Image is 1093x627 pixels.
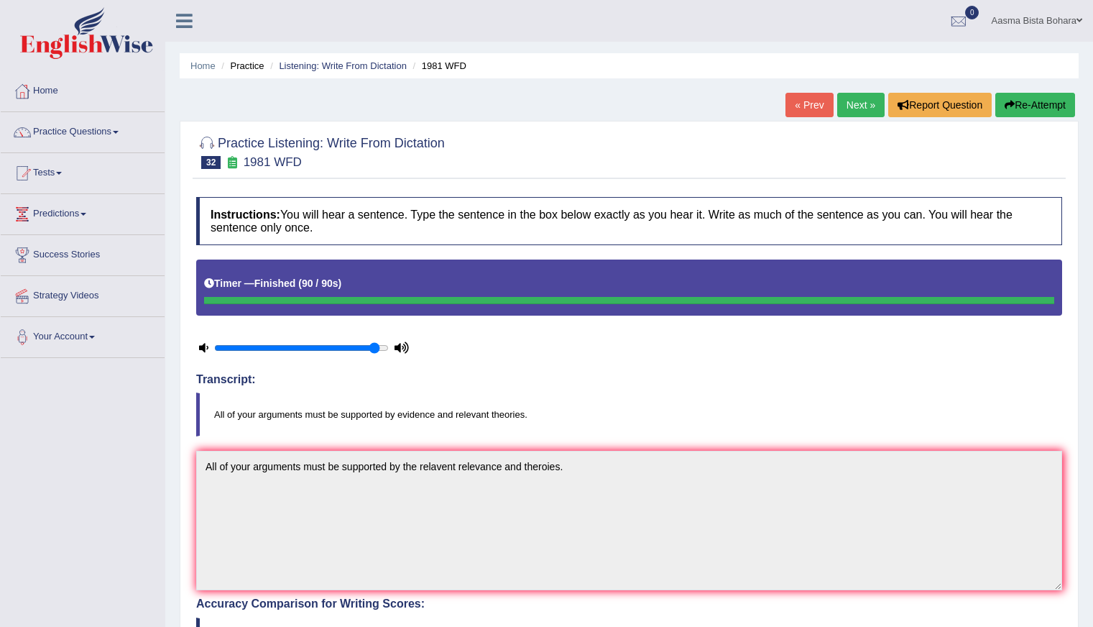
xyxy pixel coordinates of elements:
[279,60,407,71] a: Listening: Write From Dictation
[1,71,165,107] a: Home
[888,93,992,117] button: Report Question
[1,194,165,230] a: Predictions
[837,93,885,117] a: Next »
[1,235,165,271] a: Success Stories
[211,209,280,221] b: Instructions:
[190,60,216,71] a: Home
[965,6,979,19] span: 0
[201,156,221,169] span: 32
[338,278,342,289] b: )
[244,155,302,169] small: 1981 WFD
[224,156,239,170] small: Exam occurring question
[302,278,338,289] b: 90 / 90s
[410,59,466,73] li: 1981 WFD
[1,317,165,353] a: Your Account
[995,93,1075,117] button: Re-Attempt
[196,373,1062,386] h4: Transcript:
[204,278,341,289] h5: Timer —
[218,59,264,73] li: Practice
[254,278,296,289] b: Finished
[1,276,165,312] a: Strategy Videos
[1,153,165,189] a: Tests
[298,278,302,289] b: (
[196,197,1062,245] h4: You will hear a sentence. Type the sentence in the box below exactly as you hear it. Write as muc...
[196,598,1062,610] h4: Accuracy Comparison for Writing Scores:
[785,93,833,117] a: « Prev
[196,133,445,169] h2: Practice Listening: Write From Dictation
[196,393,1062,436] blockquote: All of your arguments must be supported by evidence and relevant theories.
[1,112,165,148] a: Practice Questions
